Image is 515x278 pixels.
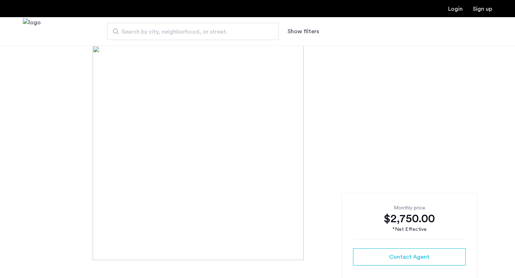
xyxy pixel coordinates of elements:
a: Cazamio Logo [23,18,41,45]
span: Contact Agent [389,253,430,261]
button: button [353,248,466,265]
div: Monthly price [353,204,466,212]
img: logo [23,18,41,45]
div: *Net Effective [353,226,466,233]
input: Apartment Search [107,23,279,40]
a: Login [448,6,463,12]
a: Registration [473,6,492,12]
span: Search by city, neighborhood, or street. [122,28,259,36]
img: [object%20Object] [93,46,422,260]
button: Show or hide filters [288,27,319,36]
div: $2,750.00 [353,212,466,226]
